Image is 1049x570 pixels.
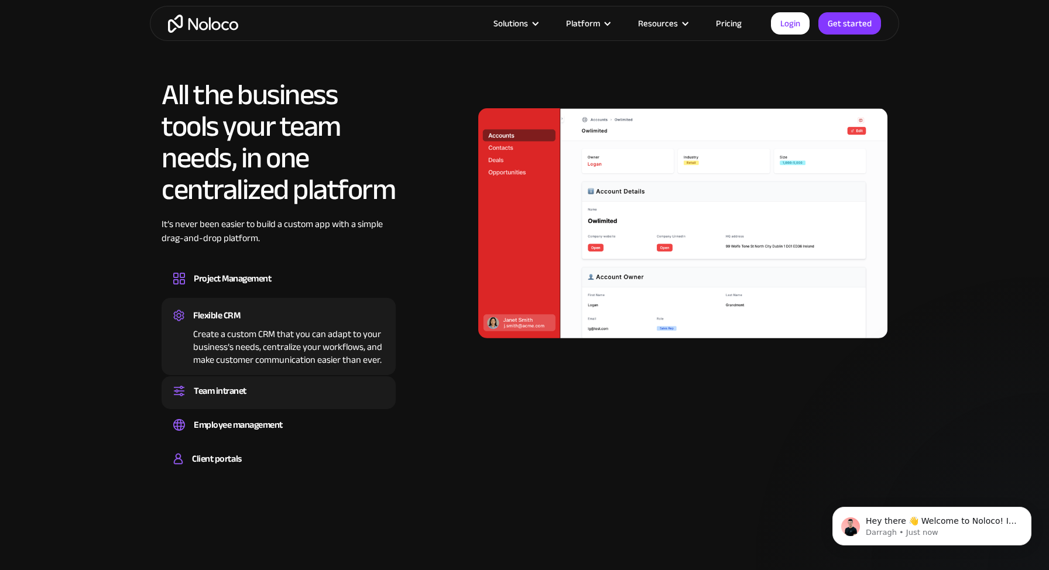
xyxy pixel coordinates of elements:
div: Team intranet [194,382,246,400]
div: Solutions [479,16,551,31]
div: Design custom project management tools to speed up workflows, track progress, and optimize your t... [173,287,384,291]
div: Build a secure, fully-branded, and personalized client portal that lets your customers self-serve. [173,468,384,471]
a: home [168,15,238,33]
div: Resources [623,16,701,31]
a: Get started [818,12,881,35]
div: Easily manage employee information, track performance, and handle HR tasks from a single platform. [173,434,384,437]
div: Platform [551,16,623,31]
div: Create a custom CRM that you can adapt to your business’s needs, centralize your workflows, and m... [173,324,384,366]
iframe: Intercom notifications message [815,482,1049,564]
a: Pricing [701,16,756,31]
div: Platform [566,16,600,31]
div: Flexible CRM [193,307,240,324]
div: Set up a central space for your team to collaborate, share information, and stay up to date on co... [173,400,384,403]
a: Login [771,12,810,35]
div: Solutions [493,16,528,31]
div: It’s never been easier to build a custom app with a simple drag-and-drop platform. [162,217,396,263]
div: Resources [638,16,678,31]
h2: All the business tools your team needs, in one centralized platform [162,79,396,205]
div: Client portals [192,450,241,468]
div: Project Management [194,270,271,287]
div: Employee management [194,416,283,434]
